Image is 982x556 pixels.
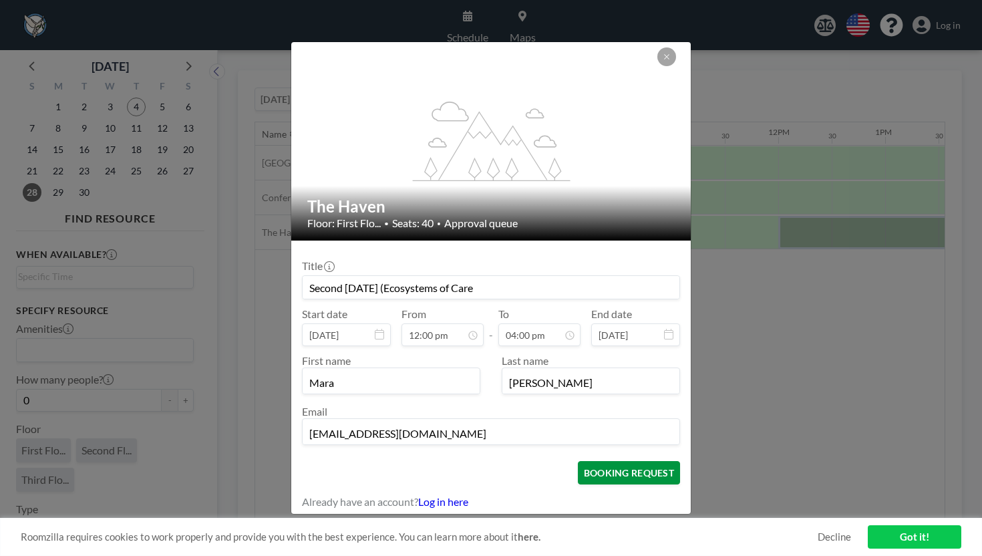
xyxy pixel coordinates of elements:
[868,525,961,549] a: Got it!
[578,461,680,484] button: BOOKING REQUEST
[21,531,818,543] span: Roomzilla requires cookies to work properly and provide you with the best experience. You can lea...
[418,495,468,508] a: Log in here
[413,100,570,180] g: flex-grow: 1.2;
[502,371,679,394] input: Last name
[392,217,434,230] span: Seats: 40
[518,531,540,543] a: here.
[307,217,381,230] span: Floor: First Flo...
[307,196,676,217] h2: The Haven
[444,217,518,230] span: Approval queue
[591,307,632,321] label: End date
[489,312,493,341] span: -
[818,531,851,543] a: Decline
[302,259,333,273] label: Title
[302,405,327,418] label: Email
[302,307,347,321] label: Start date
[302,495,418,509] span: Already have an account?
[303,371,480,394] input: First name
[303,276,679,299] input: Guest reservation
[498,307,509,321] label: To
[303,422,679,444] input: Email
[437,219,441,228] span: •
[401,307,426,321] label: From
[384,219,389,229] span: •
[502,354,548,367] label: Last name
[302,354,351,367] label: First name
